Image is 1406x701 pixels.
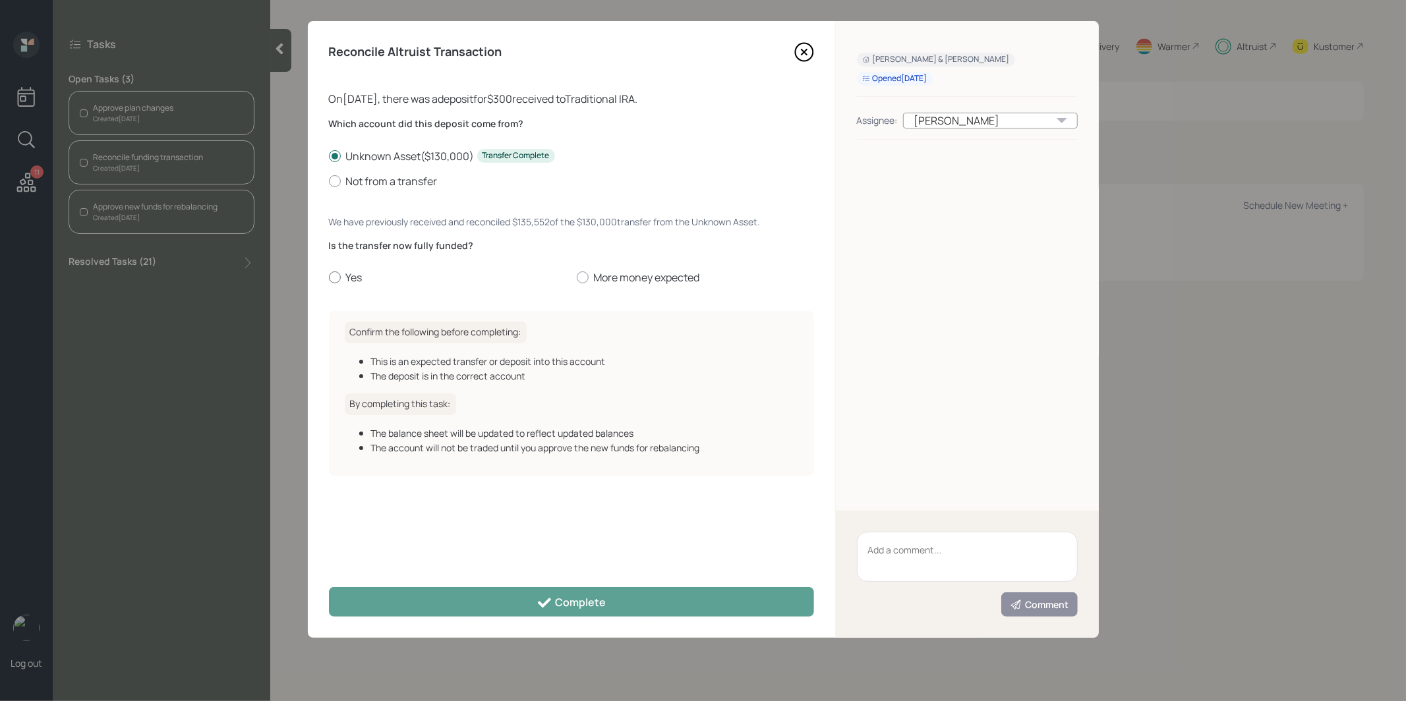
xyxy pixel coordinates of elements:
h6: By completing this task: [345,393,456,415]
button: Complete [329,587,814,617]
div: The balance sheet will be updated to reflect updated balances [371,426,798,440]
div: The account will not be traded until you approve the new funds for rebalancing [371,441,798,455]
div: On [DATE] , there was a deposit for $300 received to Traditional IRA . [329,91,814,107]
div: This is an expected transfer or deposit into this account [371,354,798,368]
h6: Confirm the following before completing: [345,322,527,343]
div: [PERSON_NAME] & [PERSON_NAME] [862,54,1010,65]
label: Which account did this deposit come from? [329,117,814,130]
div: The deposit is in the correct account [371,369,798,383]
div: Transfer Complete [483,150,550,161]
label: Unknown Asset ( $130,000 ) [329,149,814,163]
div: Comment [1010,598,1069,611]
div: Assignee: [857,113,898,127]
label: Not from a transfer [329,174,814,188]
div: We have previously received and reconciled $135,552 of the $130,000 transfer from the Unknown Ass... [329,215,814,229]
div: Complete [537,595,606,611]
div: [PERSON_NAME] [903,113,1078,128]
label: More money expected [577,270,814,285]
div: Opened [DATE] [862,73,927,84]
h4: Reconcile Altruist Transaction [329,45,502,59]
label: Is the transfer now fully funded? [329,239,814,252]
button: Comment [1001,592,1078,617]
label: Yes [329,270,566,285]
